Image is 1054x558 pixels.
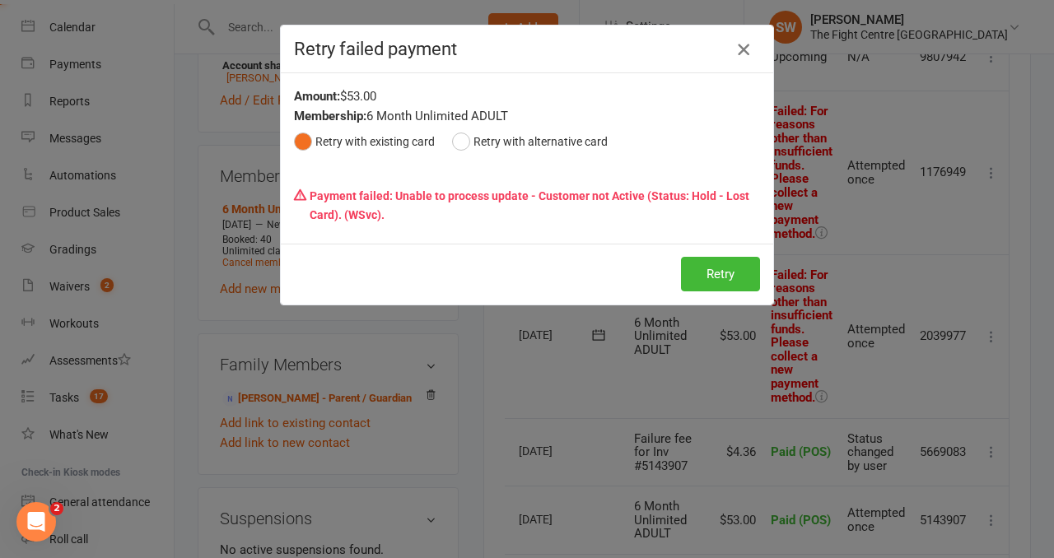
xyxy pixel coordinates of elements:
strong: Amount: [294,89,340,104]
div: $53.00 [294,86,760,106]
button: Retry with existing card [294,126,435,157]
button: Retry with alternative card [452,126,608,157]
p: Payment failed: Unable to process update - Customer not Active (Status: Hold - Lost Card). (WSvc). [294,180,760,230]
button: Close [730,36,757,63]
iframe: Intercom live chat [16,502,56,542]
h4: Retry failed payment [294,39,760,59]
span: 2 [50,502,63,515]
button: Retry [681,257,760,291]
strong: Membership: [294,109,366,123]
div: 6 Month Unlimited ADULT [294,106,760,126]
